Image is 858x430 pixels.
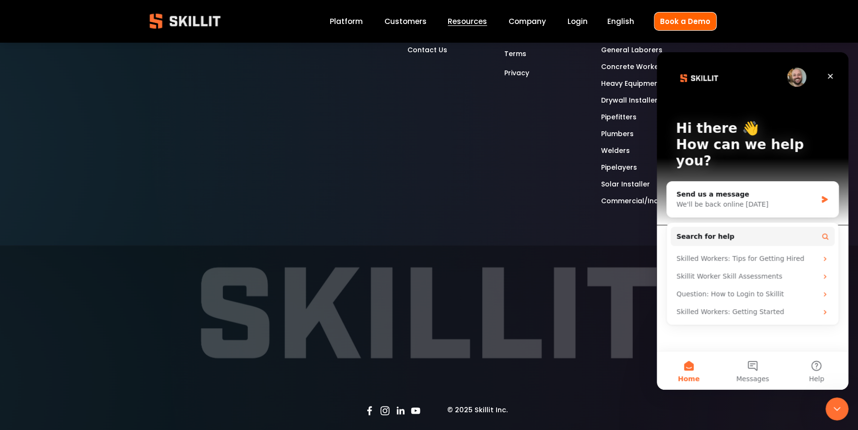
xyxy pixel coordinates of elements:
p: © 2025 Skillit Inc. [432,405,523,416]
a: Carpenters [601,11,641,22]
a: Pipefitters [601,112,637,123]
a: Plumbers [601,128,634,139]
a: Welders [601,145,630,156]
span: Resources [448,16,487,27]
iframe: Intercom live chat [825,397,848,420]
a: folder dropdown [448,15,487,28]
a: YouTube [411,406,420,416]
a: General Laborers [601,45,662,56]
a: Terms [504,47,526,60]
a: Careers [407,28,436,39]
a: Platform [330,15,363,28]
iframe: Intercom live chat [657,52,848,390]
a: Heavy Equipment Operators [601,78,700,89]
a: Commercial/Industrial Roofer [601,196,707,207]
div: language picker [607,15,634,28]
a: About Us [407,11,440,22]
a: Help Center [504,11,546,22]
a: Login [568,15,588,28]
span: English [607,16,634,27]
a: Privacy [504,67,529,80]
a: Solar Installer [601,179,650,190]
a: Instagram [380,406,390,416]
a: Pipelayers [601,162,637,173]
a: Book a Demo [654,12,717,31]
a: LinkedIn [395,406,405,416]
a: Electricians [601,28,641,39]
a: Concrete Workers [601,61,665,72]
a: Company [509,15,546,28]
a: Success Stories [504,28,559,41]
a: Drywall Installers [601,95,661,106]
a: Facebook [365,406,374,416]
a: Contact Us [407,45,447,56]
a: Customers [384,15,426,28]
img: Skillit [141,7,229,35]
